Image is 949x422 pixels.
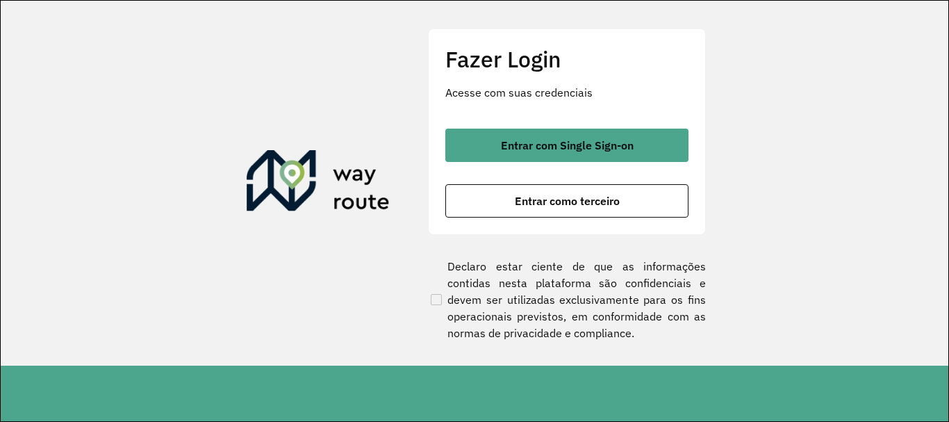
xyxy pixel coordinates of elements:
p: Acesse com suas credenciais [445,84,688,101]
span: Entrar como terceiro [515,195,620,206]
span: Entrar com Single Sign-on [501,140,634,151]
img: Roteirizador AmbevTech [247,150,390,217]
h2: Fazer Login [445,46,688,72]
button: button [445,129,688,162]
label: Declaro estar ciente de que as informações contidas nesta plataforma são confidenciais e devem se... [428,258,706,341]
button: button [445,184,688,218]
